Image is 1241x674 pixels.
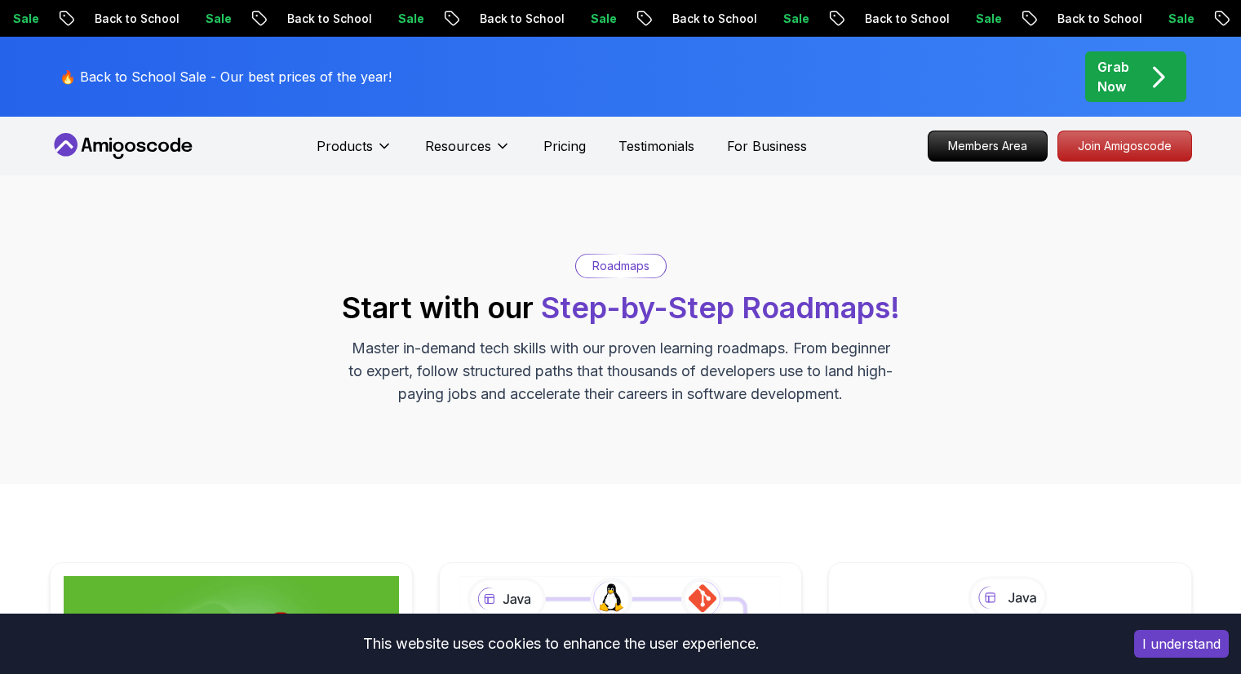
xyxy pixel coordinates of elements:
p: Sale [959,11,1011,27]
p: Sale [766,11,818,27]
button: Products [317,136,392,169]
button: Resources [425,136,511,169]
a: Members Area [928,131,1048,162]
span: Step-by-Step Roadmaps! [541,290,900,326]
p: Back to School [270,11,381,27]
p: 🔥 Back to School Sale - Our best prices of the year! [60,67,392,86]
p: Join Amigoscode [1058,131,1191,161]
p: Members Area [929,131,1047,161]
p: Sale [188,11,241,27]
p: Back to School [78,11,188,27]
p: Back to School [463,11,574,27]
p: Master in-demand tech skills with our proven learning roadmaps. From beginner to expert, follow s... [347,337,895,406]
p: Grab Now [1097,57,1129,96]
a: Join Amigoscode [1057,131,1192,162]
h2: Start with our [342,291,900,324]
p: Sale [574,11,626,27]
p: Back to School [655,11,766,27]
p: Resources [425,136,491,156]
a: For Business [727,136,807,156]
p: Back to School [848,11,959,27]
a: Testimonials [618,136,694,156]
p: Sale [1151,11,1203,27]
a: Pricing [543,136,586,156]
button: Accept cookies [1134,630,1229,658]
div: This website uses cookies to enhance the user experience. [12,626,1110,662]
p: Back to School [1040,11,1151,27]
p: Roadmaps [592,258,649,274]
p: Sale [381,11,433,27]
p: Products [317,136,373,156]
